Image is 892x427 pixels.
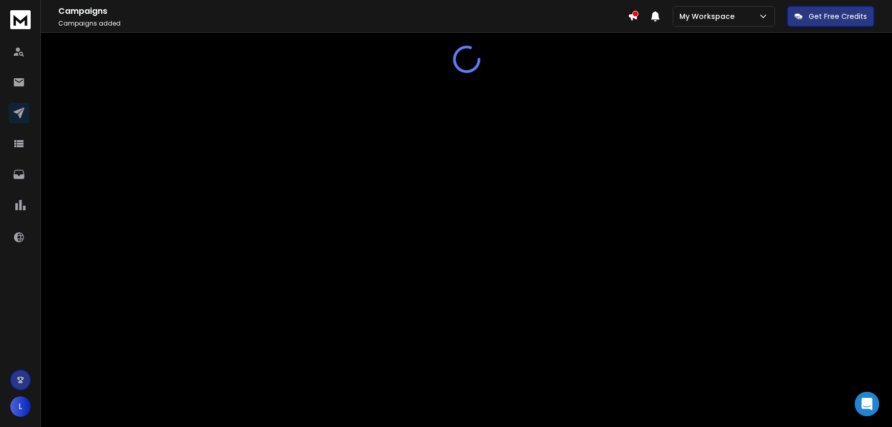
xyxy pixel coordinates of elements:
div: Open Intercom Messenger [855,392,879,416]
h1: Campaigns [58,5,628,17]
button: L [10,396,31,417]
p: My Workspace [679,11,739,21]
button: Get Free Credits [787,6,874,27]
p: Get Free Credits [809,11,867,21]
p: Campaigns added [58,19,628,28]
img: logo [10,10,31,29]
